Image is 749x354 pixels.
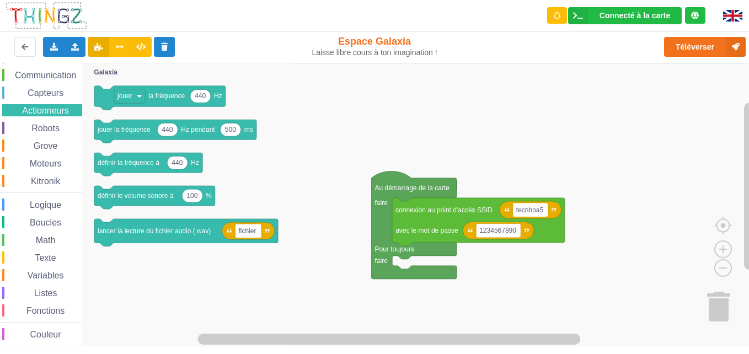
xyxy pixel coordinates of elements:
[568,7,682,24] div: Ta base fonctionne bien !
[26,88,65,98] span: Capteurs
[395,206,493,214] text: connexion au point d'accès SSID
[98,227,211,235] text: lancer la lecture du fichier audio (.wav)
[214,92,222,100] text: Hz
[172,159,183,167] text: 440
[311,48,438,57] div: Laisse libre cours à ton imagination !
[685,7,705,24] div: Tu es connecté au serveur de création de Thingz
[98,159,159,167] text: définir la fréquence à
[195,92,206,100] text: 440
[25,306,66,315] span: Fonctions
[94,68,117,76] text: Galaxia
[98,192,174,200] text: définir le volume sonore à
[375,184,450,192] text: Au démarrage de la carte
[191,159,199,167] text: Hz
[225,126,236,133] text: 500
[148,92,185,100] text: la fréquence
[5,1,88,30] img: thingz_logo.png
[26,271,66,280] span: Variables
[181,126,215,133] text: Hz pendant
[13,71,78,80] span: Communication
[33,253,57,262] span: Texte
[206,192,212,200] text: %
[117,92,132,100] text: jouer
[32,141,60,151] span: Grove
[28,200,63,210] span: Logique
[29,330,63,339] span: Couleur
[395,227,458,234] text: avec le mot de passe
[20,106,71,115] span: Actionneurs
[97,126,151,133] text: jouer la fréquence
[375,199,388,207] text: faire
[162,126,173,133] text: 440
[664,37,746,57] button: Téléverser
[187,192,198,200] text: 100
[239,227,256,235] text: fichier
[34,235,57,245] span: Math
[479,227,516,234] text: 1234567890
[28,218,63,227] span: Boucles
[33,288,59,298] span: Listes
[723,10,742,22] img: gb.png
[311,35,438,57] div: Espace Galaxia
[29,176,62,186] span: Kitronik
[30,124,61,133] span: Robots
[600,12,670,19] div: Connecté à la carte
[375,245,414,253] text: Pour toujours
[28,159,63,168] span: Moteurs
[244,126,253,133] text: ms
[375,257,388,265] text: faire
[516,206,544,214] text: tecnhoa5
